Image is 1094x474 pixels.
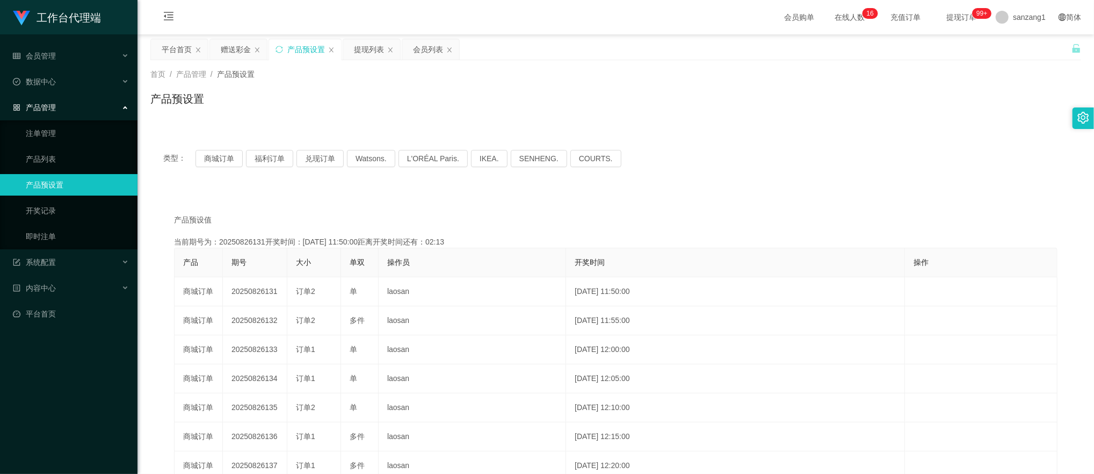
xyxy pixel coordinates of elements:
[870,8,874,19] p: 6
[223,393,287,422] td: 20250826135
[13,258,20,266] i: 图标: form
[1059,13,1066,21] i: 图标: global
[217,70,255,78] span: 产品预设置
[287,39,325,60] div: 产品预设置
[379,335,566,364] td: laosan
[885,13,926,21] span: 充值订单
[914,258,929,267] span: 操作
[566,393,905,422] td: [DATE] 12:10:00
[350,287,357,296] span: 单
[350,345,357,354] span: 单
[328,47,335,53] i: 图标: close
[13,11,30,26] img: logo.9652507e.png
[1071,44,1081,53] i: 图标: unlock
[231,258,247,267] span: 期号
[195,47,201,53] i: 图标: close
[350,258,365,267] span: 单双
[13,284,56,292] span: 内容中心
[174,236,1057,248] div: 当前期号为：20250826131开奖时间：[DATE] 11:50:00距离开奖时间还有：02:13
[867,8,871,19] p: 1
[211,70,213,78] span: /
[13,284,20,292] i: 图标: profile
[566,422,905,451] td: [DATE] 12:15:00
[296,374,315,383] span: 订单1
[575,258,605,267] span: 开奖时间
[1077,112,1089,124] i: 图标: setting
[150,1,187,35] i: 图标: menu-fold
[150,70,165,78] span: 首页
[296,150,344,167] button: 兑现订单
[379,277,566,306] td: laosan
[13,78,20,85] i: 图标: check-circle-o
[972,8,991,19] sup: 964
[175,422,223,451] td: 商城订单
[223,277,287,306] td: 20250826131
[254,47,260,53] i: 图标: close
[175,335,223,364] td: 商城订单
[379,393,566,422] td: laosan
[350,403,357,412] span: 单
[296,403,315,412] span: 订单2
[175,277,223,306] td: 商城订单
[296,287,315,296] span: 订单2
[13,258,56,267] span: 系统配置
[223,335,287,364] td: 20250826133
[446,47,453,53] i: 图标: close
[223,422,287,451] td: 20250826136
[350,461,365,470] span: 多件
[26,200,129,221] a: 开奖记录
[221,39,251,60] div: 赠送彩金
[863,8,878,19] sup: 16
[223,306,287,335] td: 20250826132
[26,174,129,196] a: 产品预设置
[26,123,129,144] a: 注单管理
[276,46,283,53] i: 图标: sync
[354,39,384,60] div: 提现列表
[829,13,870,21] span: 在线人数
[13,13,101,21] a: 工作台代理端
[511,150,567,167] button: SENHENG.
[296,345,315,354] span: 订单1
[379,306,566,335] td: laosan
[246,150,293,167] button: 福利订单
[175,364,223,393] td: 商城订单
[13,52,56,60] span: 会员管理
[566,306,905,335] td: [DATE] 11:55:00
[163,150,195,167] span: 类型：
[26,148,129,170] a: 产品列表
[566,277,905,306] td: [DATE] 11:50:00
[13,303,129,325] a: 图标: dashboard平台首页
[566,364,905,393] td: [DATE] 12:05:00
[296,258,311,267] span: 大小
[296,461,315,470] span: 订单1
[162,39,192,60] div: 平台首页
[350,432,365,441] span: 多件
[13,77,56,86] span: 数据中心
[387,47,394,53] i: 图标: close
[471,150,508,167] button: IKEA.
[175,306,223,335] td: 商城订单
[566,335,905,364] td: [DATE] 12:00:00
[174,214,212,226] span: 产品预设值
[941,13,982,21] span: 提现订单
[150,91,204,107] h1: 产品预设置
[13,104,20,111] i: 图标: appstore-o
[350,374,357,383] span: 单
[399,150,468,167] button: L'ORÉAL Paris.
[176,70,206,78] span: 产品管理
[347,150,395,167] button: Watsons.
[183,258,198,267] span: 产品
[223,364,287,393] td: 20250826134
[570,150,621,167] button: COURTS.
[175,393,223,422] td: 商城订单
[296,316,315,325] span: 订单2
[26,226,129,247] a: 即时注单
[387,258,410,267] span: 操作员
[37,1,101,35] h1: 工作台代理端
[379,364,566,393] td: laosan
[170,70,172,78] span: /
[13,103,56,112] span: 产品管理
[296,432,315,441] span: 订单1
[13,52,20,60] i: 图标: table
[350,316,365,325] span: 多件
